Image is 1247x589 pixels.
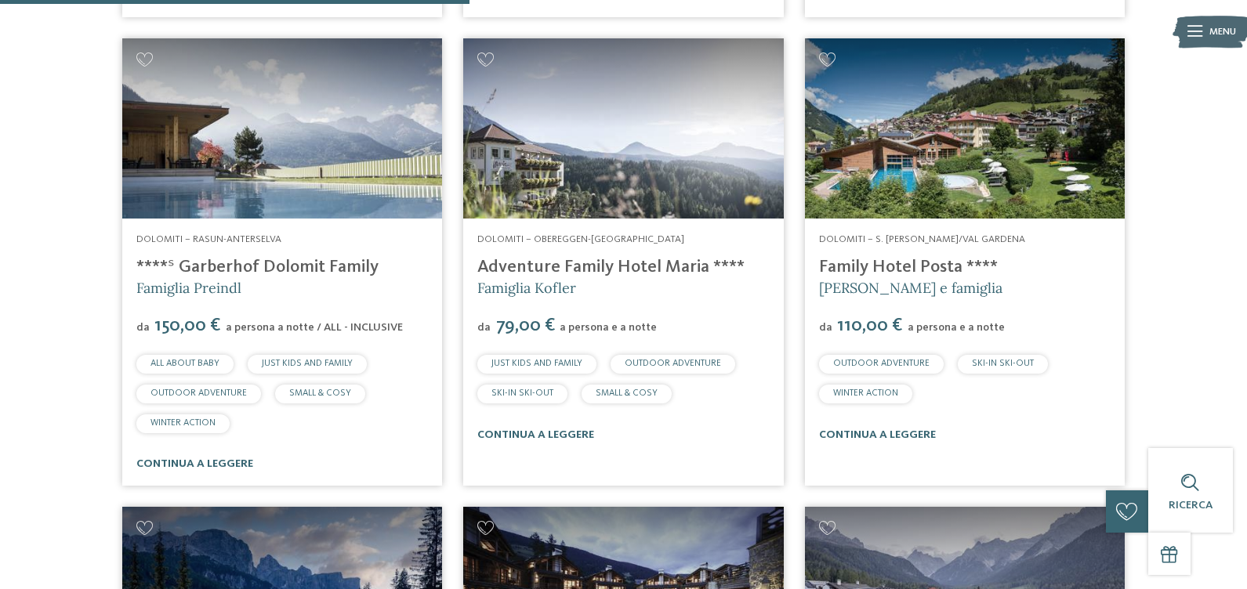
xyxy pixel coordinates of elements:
img: Adventure Family Hotel Maria **** [463,38,783,219]
a: Cercate un hotel per famiglie? Qui troverete solo i migliori! [463,38,783,219]
span: Famiglia Kofler [477,279,576,297]
span: WINTER ACTION [150,418,216,428]
span: SMALL & COSY [596,388,658,398]
span: Dolomiti – Rasun-Anterselva [136,234,281,244]
img: Cercate un hotel per famiglie? Qui troverete solo i migliori! [122,38,442,219]
span: da [819,322,832,333]
span: SMALL & COSY [289,388,351,398]
span: ALL ABOUT BABY [150,359,219,368]
span: 150,00 € [151,316,224,335]
span: Dolomiti – S. [PERSON_NAME]/Val Gardena [819,234,1025,244]
span: da [477,322,491,333]
span: Ricerca [1169,500,1213,511]
span: Famiglia Preindl [136,279,241,297]
span: OUTDOOR ADVENTURE [625,359,721,368]
a: continua a leggere [819,429,936,440]
img: Cercate un hotel per famiglie? Qui troverete solo i migliori! [805,38,1125,219]
span: da [136,322,150,333]
a: Family Hotel Posta **** [819,258,998,276]
span: [PERSON_NAME] e famiglia [819,279,1002,297]
span: JUST KIDS AND FAMILY [491,359,582,368]
a: continua a leggere [136,458,253,469]
a: Adventure Family Hotel Maria **** [477,258,745,276]
span: OUTDOOR ADVENTURE [150,388,247,398]
span: SKI-IN SKI-OUT [972,359,1034,368]
a: continua a leggere [477,429,594,440]
span: JUST KIDS AND FAMILY [262,359,353,368]
span: WINTER ACTION [833,388,898,398]
span: a persona e a notte [908,322,1005,333]
span: a persona e a notte [560,322,657,333]
a: ****ˢ Garberhof Dolomit Family [136,258,379,276]
span: 110,00 € [834,316,906,335]
span: a persona a notte / ALL - INCLUSIVE [226,322,403,333]
span: SKI-IN SKI-OUT [491,388,553,398]
span: OUTDOOR ADVENTURE [833,359,930,368]
span: Dolomiti – Obereggen-[GEOGRAPHIC_DATA] [477,234,684,244]
span: 79,00 € [492,316,558,335]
